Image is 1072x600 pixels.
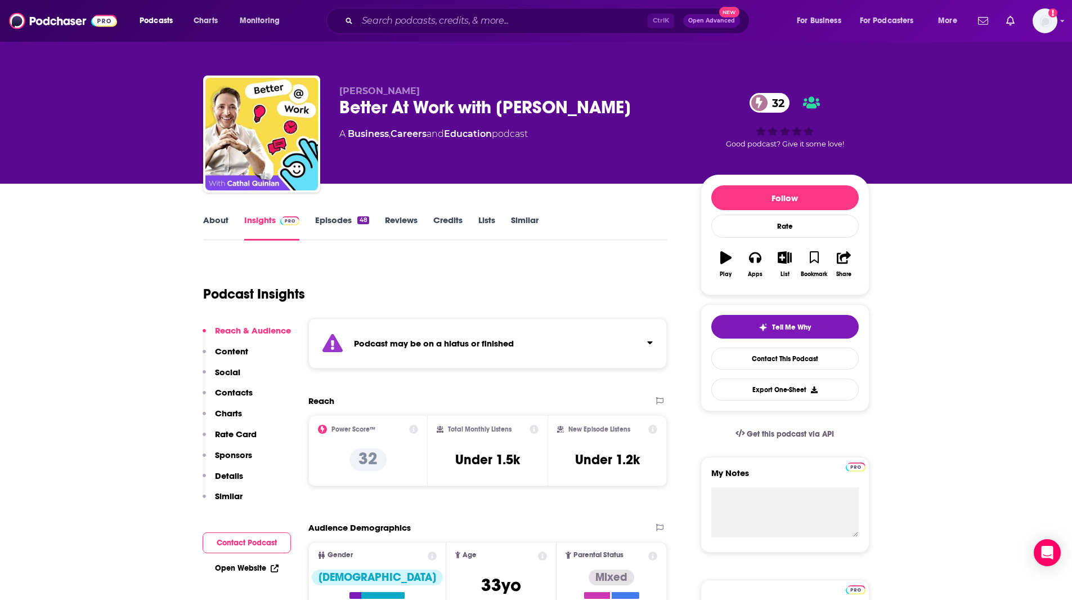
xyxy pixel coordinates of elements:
span: 32 [761,93,790,113]
span: Charts [194,13,218,29]
button: open menu [853,12,930,30]
div: Share [836,271,851,278]
div: 48 [357,216,369,224]
span: , [389,128,391,139]
a: Pro website [846,461,865,472]
button: Open AdvancedNew [683,14,740,28]
button: List [770,244,799,285]
button: Follow [711,185,859,210]
h3: Under 1.5k [455,451,520,468]
button: Charts [203,408,242,429]
img: User Profile [1033,8,1057,33]
button: Sponsors [203,450,252,470]
span: For Business [797,13,841,29]
button: Play [711,244,741,285]
div: List [781,271,790,278]
span: Good podcast? Give it some love! [726,140,844,148]
p: Similar [215,491,243,501]
a: Lists [478,215,495,241]
a: InsightsPodchaser Pro [244,215,300,241]
p: Charts [215,408,242,419]
p: Reach & Audience [215,325,291,336]
a: 32 [750,93,790,113]
span: and [427,128,444,139]
h1: Podcast Insights [203,286,305,303]
button: tell me why sparkleTell Me Why [711,315,859,339]
span: Get this podcast via API [747,429,834,439]
section: Click to expand status details [308,318,667,368]
h2: New Episode Listens [568,425,630,433]
button: open menu [789,12,855,30]
img: Podchaser - Follow, Share and Rate Podcasts [9,10,117,32]
span: Tell Me Why [772,323,811,332]
span: [PERSON_NAME] [339,86,420,96]
a: Business [348,128,389,139]
h2: Total Monthly Listens [448,425,512,433]
div: A podcast [339,127,528,141]
span: More [938,13,957,29]
button: Content [203,346,248,367]
a: Similar [511,215,539,241]
a: Show notifications dropdown [1002,11,1019,30]
p: Rate Card [215,429,257,439]
a: Education [444,128,492,139]
img: Podchaser Pro [280,216,300,225]
div: 32Good podcast? Give it some love! [701,86,869,155]
p: Details [215,470,243,481]
div: Play [720,271,732,278]
img: Podchaser Pro [846,463,865,472]
div: Mixed [589,570,634,585]
a: Contact This Podcast [711,348,859,370]
a: Episodes48 [315,215,369,241]
button: open menu [930,12,971,30]
div: [DEMOGRAPHIC_DATA] [312,570,443,585]
button: open menu [132,12,187,30]
a: About [203,215,228,241]
span: Parental Status [573,552,624,559]
button: Reach & Audience [203,325,291,346]
button: Social [203,367,240,388]
span: Gender [328,552,353,559]
h2: Audience Demographics [308,522,411,533]
span: For Podcasters [860,13,914,29]
button: Apps [741,244,770,285]
img: Podchaser Pro [846,585,865,594]
span: 33 yo [481,574,521,596]
span: Logged in as AtriaBooks [1033,8,1057,33]
div: Open Intercom Messenger [1034,539,1061,566]
button: Details [203,470,243,491]
p: Social [215,367,240,377]
button: Export One-Sheet [711,379,859,401]
button: Show profile menu [1033,8,1057,33]
button: Share [829,244,858,285]
svg: Add a profile image [1048,8,1057,17]
span: Age [463,552,477,559]
p: Content [215,346,248,357]
label: My Notes [711,468,859,487]
button: Contact Podcast [203,532,291,553]
button: Rate Card [203,429,257,450]
a: Charts [186,12,225,30]
img: Better At Work with Cathal Quinlan [205,78,318,190]
button: Bookmark [800,244,829,285]
h2: Power Score™ [331,425,375,433]
a: Credits [433,215,463,241]
div: Bookmark [801,271,827,278]
strong: Podcast may be on a hiatus or finished [354,338,514,349]
span: Open Advanced [688,18,735,24]
span: Ctrl K [648,14,674,28]
div: Apps [748,271,762,278]
p: Sponsors [215,450,252,460]
a: Careers [391,128,427,139]
button: Contacts [203,387,253,408]
span: Monitoring [240,13,280,29]
a: Open Website [215,563,279,573]
img: tell me why sparkle [759,323,768,332]
p: 32 [349,448,387,471]
span: Podcasts [140,13,173,29]
div: Search podcasts, credits, & more... [337,8,760,34]
a: Pro website [846,584,865,594]
h2: Reach [308,395,334,406]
